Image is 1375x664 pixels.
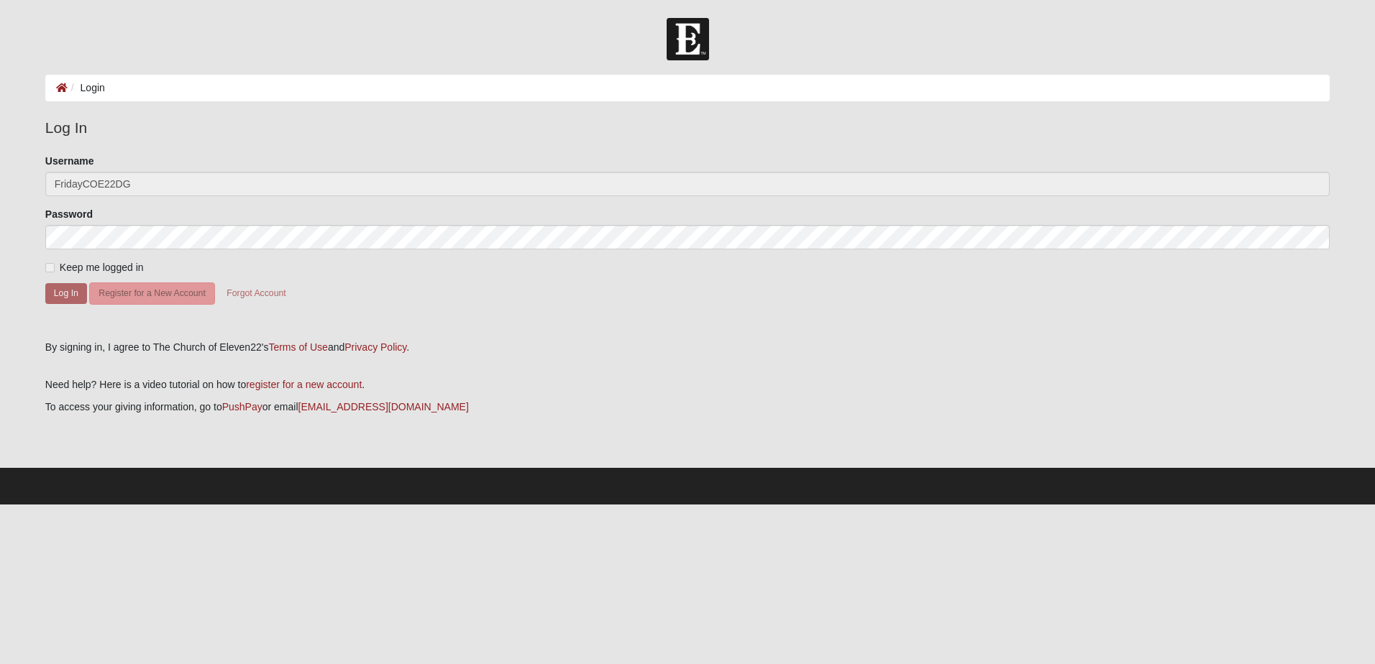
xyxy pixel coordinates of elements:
[68,80,105,96] li: Login
[344,341,406,353] a: Privacy Policy
[246,379,362,390] a: register for a new account
[45,377,1330,392] p: Need help? Here is a video tutorial on how to .
[45,116,1330,139] legend: Log In
[298,401,469,412] a: [EMAIL_ADDRESS][DOMAIN_NAME]
[45,263,55,272] input: Keep me logged in
[89,282,214,305] button: Register for a New Account
[45,340,1330,355] div: By signing in, I agree to The Church of Eleven22's and .
[45,207,93,221] label: Password
[45,154,94,168] label: Username
[222,401,262,412] a: PushPay
[45,400,1330,415] p: To access your giving information, go to or email
[268,341,327,353] a: Terms of Use
[45,283,87,304] button: Log In
[217,282,295,305] button: Forgot Account
[667,18,709,60] img: Church of Eleven22 Logo
[60,262,144,273] span: Keep me logged in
